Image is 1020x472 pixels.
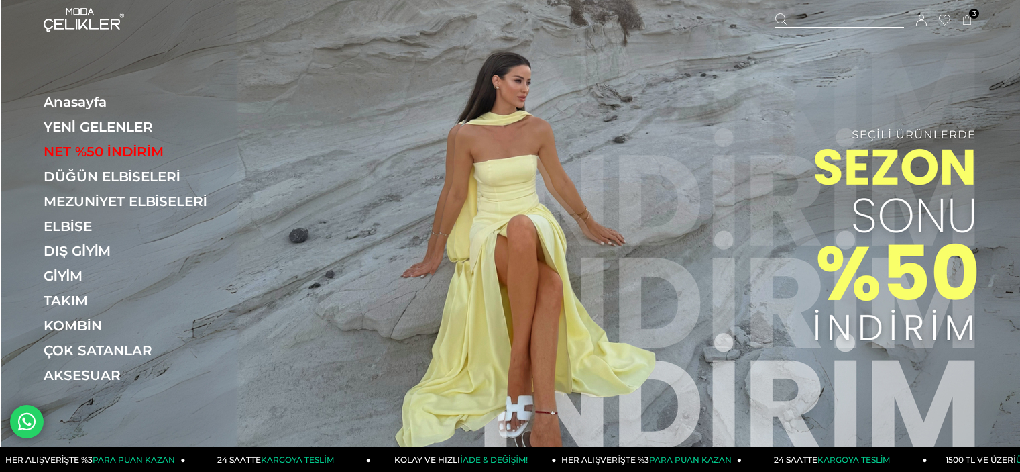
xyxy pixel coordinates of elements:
[186,447,372,472] a: 24 SAATTEKARGOYA TESLİM
[44,119,228,135] a: YENİ GELENLER
[44,243,228,259] a: DIŞ GİYİM
[44,342,228,359] a: ÇOK SATANLAR
[817,455,890,465] span: KARGOYA TESLİM
[742,447,927,472] a: 24 SAATTEKARGOYA TESLİM
[44,268,228,284] a: GİYİM
[93,455,175,465] span: PARA PUAN KAZAN
[261,455,333,465] span: KARGOYA TESLİM
[44,169,228,185] a: DÜĞÜN ELBİSELERİ
[44,293,228,309] a: TAKIM
[371,447,557,472] a: KOLAY VE HIZLIİADE & DEĞİŞİM!
[962,15,972,26] a: 3
[969,9,979,19] span: 3
[44,94,228,110] a: Anasayfa
[649,455,732,465] span: PARA PUAN KAZAN
[44,367,228,383] a: AKSESUAR
[44,8,124,32] img: logo
[44,218,228,234] a: ELBİSE
[44,193,228,209] a: MEZUNİYET ELBİSELERİ
[460,455,527,465] span: İADE & DEĞİŞİM!
[557,447,742,472] a: HER ALIŞVERİŞTE %3PARA PUAN KAZAN
[44,318,228,334] a: KOMBİN
[44,144,228,160] a: NET %50 İNDİRİM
